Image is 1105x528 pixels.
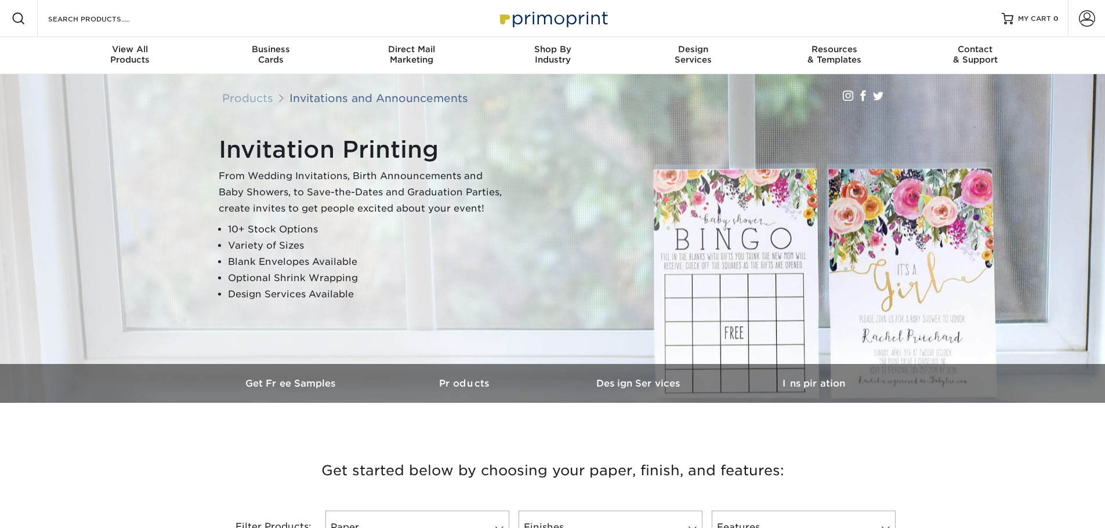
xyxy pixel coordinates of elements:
a: Shop ByIndustry [482,37,623,74]
div: Services [623,44,764,65]
span: Resources [764,44,905,54]
li: Blank Envelopes Available [228,254,509,270]
a: Contact& Support [905,37,1046,74]
p: From Wedding Invitations, Birth Announcements and Baby Showers, to Save-the-Dates and Graduation ... [219,168,509,217]
a: Resources& Templates [764,37,905,74]
div: & Templates [764,44,905,65]
h1: Invitation Printing [219,136,509,163]
li: Variety of Sizes [228,238,509,254]
li: 10+ Stock Options [228,221,509,238]
a: Direct MailMarketing [341,37,482,74]
a: View AllProducts [60,37,201,74]
a: BusinessCards [200,37,341,74]
span: Business [200,44,341,54]
div: Products [60,44,201,65]
span: Contact [905,44,1046,54]
a: Invitations and Announcements [289,92,468,104]
div: Cards [200,44,341,65]
a: Design Services [553,364,727,403]
h3: Get started below by choosing your paper, finish, and features: [213,445,892,497]
span: 0 [1053,14,1059,23]
h3: Inspiration [727,378,901,389]
div: Industry [482,44,623,65]
span: MY CART [1018,14,1051,24]
span: Direct Mail [341,44,482,54]
a: DesignServices [623,37,764,74]
li: Optional Shrink Wrapping [228,270,509,286]
input: SEARCH PRODUCTS..... [47,12,160,26]
h3: Design Services [553,378,727,389]
a: Products [222,92,273,104]
a: Inspiration [727,364,901,403]
span: Shop By [482,44,623,54]
div: Marketing [341,44,482,65]
span: Design [623,44,764,54]
h3: Products [379,378,553,389]
a: Products [379,364,553,403]
a: Get Free Samples [205,364,379,403]
span: View All [60,44,201,54]
h3: Get Free Samples [205,378,379,389]
div: & Support [905,44,1046,65]
li: Design Services Available [228,286,509,303]
img: Primoprint [495,6,611,31]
